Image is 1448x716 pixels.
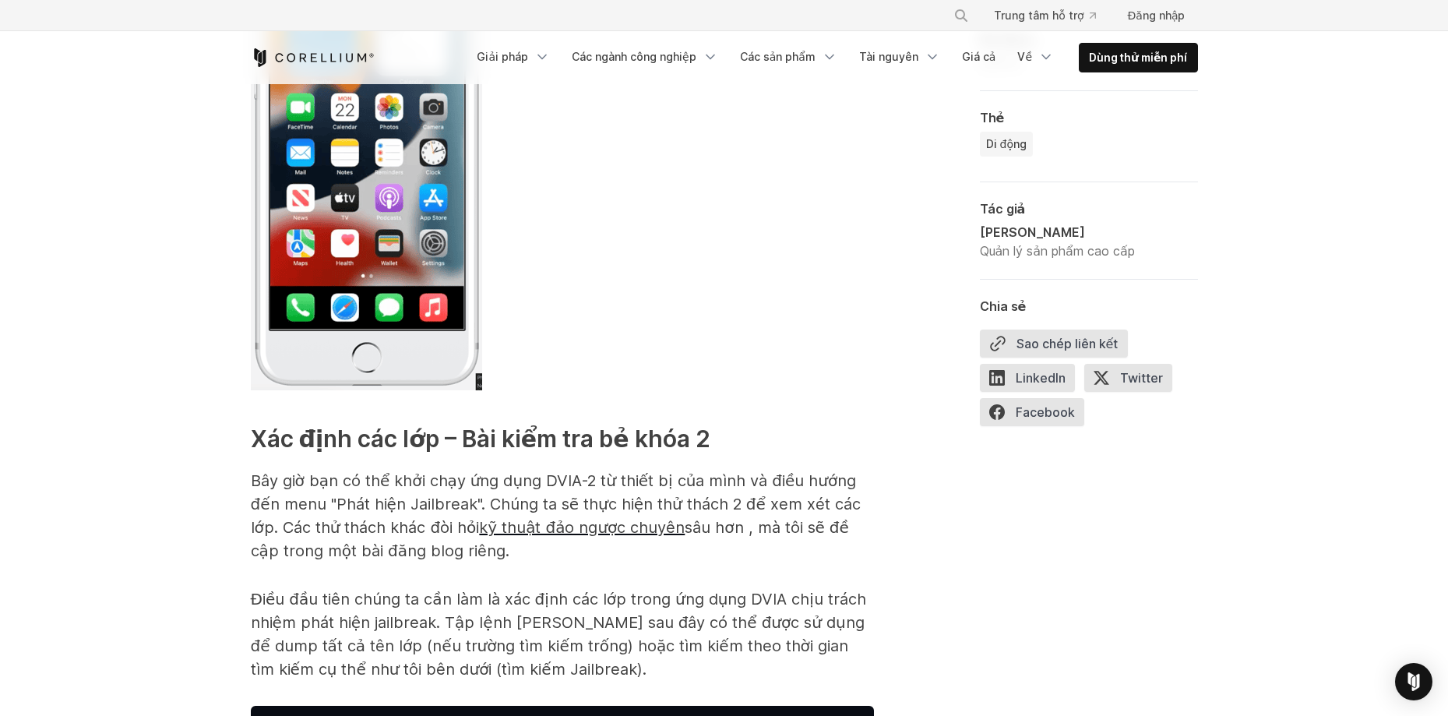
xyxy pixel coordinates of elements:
font: Twitter [1120,370,1163,386]
font: Tài nguyên [859,50,918,63]
div: Menu điều hướng [935,2,1197,30]
div: Mở Intercom Messenger [1395,663,1432,700]
a: Di động [980,132,1033,157]
a: Trang chủ Corellium [251,48,375,67]
a: Twitter [1084,364,1182,398]
font: Các sản phẩm [740,50,816,63]
font: Các ngành công nghiệp [572,50,696,63]
font: Dùng thử miễn phí [1089,51,1187,64]
font: LinkedIn [1016,370,1066,386]
font: Chia sẻ [980,298,1027,314]
font: [PERSON_NAME] [980,224,1085,240]
button: Sao chép liên kết [980,330,1129,358]
font: Xác định các lớp – Bài kiểm tra bẻ khóa 2 [251,425,710,453]
font: Bây giờ bạn có thể khởi chạy ứng dụng DVIA-2 từ thiết bị của mình và điều hướng đến menu "Phát hi... [251,471,861,537]
font: Đăng nhập [1127,9,1185,22]
a: Facebook [980,398,1094,432]
font: Về [1017,50,1032,63]
font: Quản lý sản phẩm cao cấp [980,243,1135,259]
a: kỹ thuật đảo ngược chuyên [479,518,685,537]
button: Tìm kiếm [947,2,975,30]
font: Giá cả [962,50,996,63]
font: Facebook [1016,404,1075,420]
font: Thẻ [980,110,1005,125]
font: Trung tâm hỗ trợ [994,9,1083,22]
font: Điều đầu tiên chúng ta cần làm là xác định các lớp trong ứng dụng DVIA chịu trách nhiệm phát hiện... [251,590,866,679]
a: LinkedIn [980,364,1084,398]
font: Di động [986,137,1027,150]
div: Menu điều hướng [467,43,1197,72]
font: Giải pháp [477,50,528,63]
font: Tác giả [980,201,1026,217]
